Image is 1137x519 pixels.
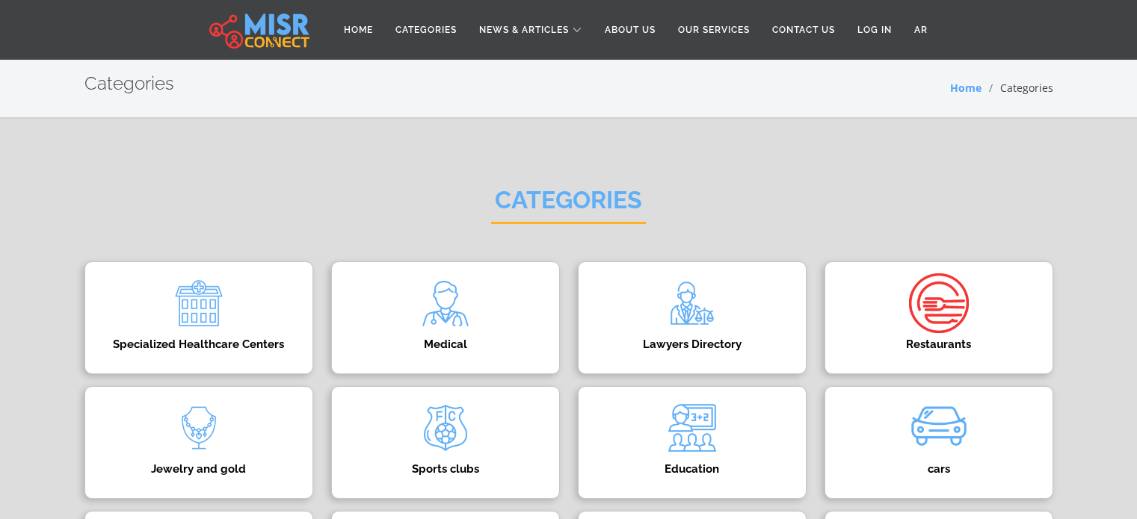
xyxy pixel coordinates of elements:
a: Medical [322,261,569,374]
a: Sports clubs [322,386,569,499]
img: ikcDgTJSoSS2jJF2BPtA.png [909,273,969,333]
a: Restaurants [816,261,1062,374]
a: Home [333,16,384,44]
h4: Sports clubs [354,462,537,476]
img: wk90P3a0oSt1z8M0TTcP.gif [909,398,969,458]
a: Categories [384,16,468,44]
img: xxDvte2rACURW4jjEBBw.png [416,273,475,333]
h4: Restaurants [848,338,1030,351]
span: News & Articles [479,23,569,37]
a: AR [903,16,939,44]
img: main.misr_connect [209,11,309,49]
h4: Lawyers Directory [601,338,783,351]
a: Log in [846,16,903,44]
img: jXxomqflUIMFo32sFYfN.png [416,398,475,458]
a: Specialized Healthcare Centers [76,261,322,374]
h4: Medical [354,338,537,351]
h4: Jewelry and gold [108,462,290,476]
h2: Categories [84,73,174,95]
a: Jewelry and gold [76,386,322,499]
img: Y7cyTjSJwvbnVhRuEY4s.png [169,398,229,458]
a: Our Services [667,16,761,44]
a: Home [950,81,982,95]
img: raD5cjLJU6v6RhuxWSJh.png [662,273,722,333]
li: Categories [982,80,1053,96]
a: cars [816,386,1062,499]
a: Contact Us [761,16,846,44]
h4: Specialized Healthcare Centers [108,338,290,351]
a: About Us [594,16,667,44]
a: Lawyers Directory [569,261,816,374]
h4: Education [601,462,783,476]
h2: Categories [491,186,646,224]
a: News & Articles [468,16,594,44]
h4: cars [848,462,1030,476]
a: Education [569,386,816,499]
img: ngYy9LS4RTXks1j5a4rs.png [662,398,722,458]
img: ocughcmPjrl8PQORMwSi.png [169,273,229,333]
